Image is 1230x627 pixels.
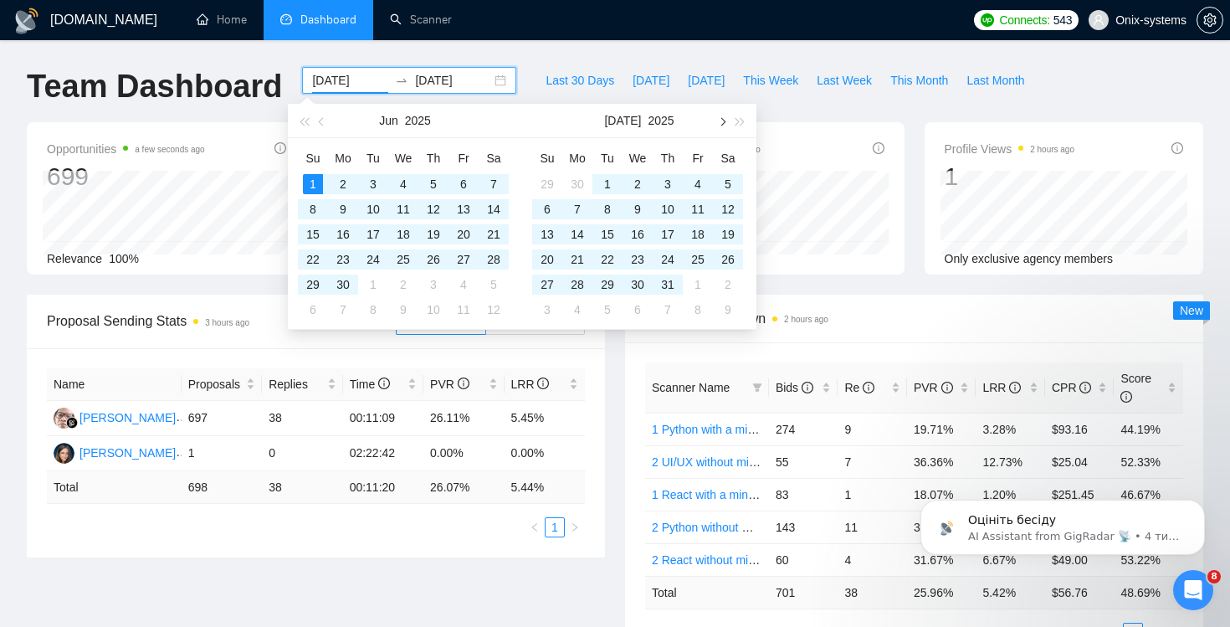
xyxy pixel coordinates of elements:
a: 1 [546,518,564,537]
td: 2025-07-09 [388,297,418,322]
th: Fr [683,145,713,172]
td: 2025-07-22 [592,247,623,272]
a: 1 React with a min budget call to act. [652,488,843,501]
td: 2025-08-05 [592,297,623,322]
div: 5 [597,300,618,320]
td: 2025-07-03 [653,172,683,197]
td: 2025-07-25 [683,247,713,272]
td: 2025-07-01 [358,272,388,297]
td: 2025-07-13 [532,222,562,247]
div: 30 [567,174,587,194]
th: Mo [328,145,358,172]
td: 2025-06-06 [448,172,479,197]
a: searchScanner [390,13,452,27]
p: Message from AI Assistant from GigRadar 📡, sent 4 тиж. тому [73,64,289,80]
th: Tu [358,145,388,172]
td: 2025-08-09 [713,297,743,322]
div: 31 [658,275,678,295]
td: 2025-06-14 [479,197,509,222]
div: 20 [537,249,557,270]
td: 2025-07-08 [592,197,623,222]
div: 18 [688,224,708,244]
td: 2025-06-15 [298,222,328,247]
div: 7 [658,300,678,320]
div: 12 [423,199,443,219]
iframe: Intercom live chat [1173,570,1213,610]
td: 2025-06-26 [418,247,448,272]
time: 3 hours ago [716,145,761,154]
div: 10 [363,199,383,219]
td: 2025-06-20 [448,222,479,247]
a: 2 Python without min budget with open Quest. [652,521,891,534]
div: 5 [718,174,738,194]
div: 3 [423,275,443,295]
div: 23 [628,249,648,270]
span: Bids [776,381,813,394]
div: 9 [393,300,413,320]
div: 30 [333,275,353,295]
td: 2025-06-30 [562,172,592,197]
div: 29 [537,174,557,194]
button: Jun [379,104,398,137]
span: CPR [1052,381,1091,394]
td: 2025-07-05 [479,272,509,297]
span: PVR [914,381,953,394]
span: This Month [890,71,948,90]
td: 2025-07-09 [623,197,653,222]
span: info-circle [1009,382,1021,393]
button: [DATE] [604,104,641,137]
button: [DATE] [679,67,734,94]
td: 2025-06-07 [479,172,509,197]
div: 19 [718,224,738,244]
div: 8 [597,199,618,219]
div: 3 [537,300,557,320]
div: 15 [303,224,323,244]
td: 2025-07-11 [683,197,713,222]
iframe: Intercom notifications повідомлення [895,465,1230,582]
div: 9 [718,300,738,320]
span: left [530,522,540,532]
div: 4 [393,174,413,194]
td: 2025-08-08 [683,297,713,322]
div: 4 [454,275,474,295]
td: 2025-08-02 [713,272,743,297]
div: 4 [688,174,708,194]
span: Opportunities [47,139,205,159]
td: 2025-06-11 [388,197,418,222]
div: [PERSON_NAME] [79,444,176,462]
div: 25 [688,249,708,270]
td: 2025-08-01 [683,272,713,297]
span: info-circle [873,142,884,154]
span: [DATE] [633,71,669,90]
img: NK [54,443,74,464]
span: filter [752,383,762,393]
button: 2025 [648,104,674,137]
span: user [1093,14,1104,26]
div: 19 [423,224,443,244]
td: 2025-08-04 [562,297,592,322]
span: Re [844,381,874,394]
div: 24 [658,249,678,270]
td: 2025-06-09 [328,197,358,222]
a: setting [1197,13,1223,27]
button: Last 30 Days [536,67,623,94]
div: 6 [303,300,323,320]
div: 20 [454,224,474,244]
td: 2025-06-22 [298,247,328,272]
td: 2025-07-24 [653,247,683,272]
span: Invitations [645,139,761,159]
div: 1 [363,275,383,295]
td: 00:11:09 [343,401,423,436]
td: 2025-07-14 [562,222,592,247]
td: 2025-06-27 [448,247,479,272]
td: 2025-06-17 [358,222,388,247]
div: 5 [484,275,504,295]
td: $93.16 [1045,413,1115,445]
td: 2025-06-13 [448,197,479,222]
span: filter [749,375,766,400]
button: Last Week [807,67,881,94]
td: 02:22:42 [343,436,423,471]
span: info-circle [1120,391,1132,403]
span: Profile Views [945,139,1075,159]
